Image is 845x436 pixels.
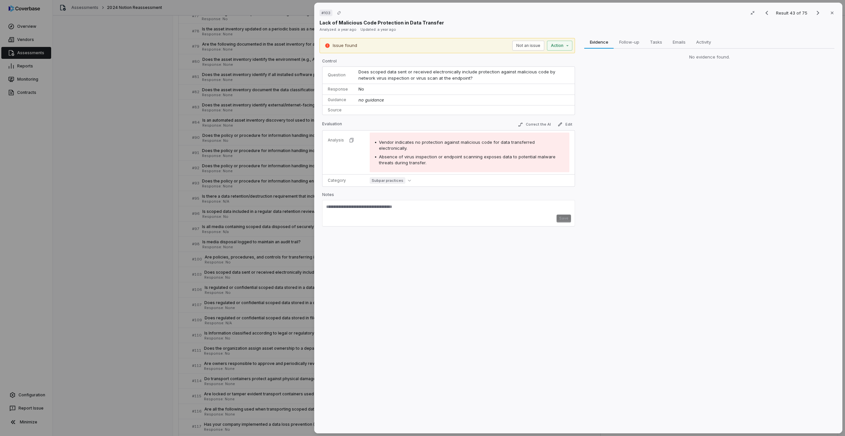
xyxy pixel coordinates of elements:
[328,97,348,102] p: Guidance
[321,10,330,16] span: # 103
[322,192,575,200] p: Notes
[693,38,714,46] span: Activity
[512,41,544,51] button: Not an issue
[379,139,535,151] span: Vendor indicates no protection against malicious code for data transferred electronically.
[320,19,444,26] p: Lack of Malicious Code Protection in Data Transfer
[515,121,554,129] button: Correct the AI
[811,9,825,17] button: Next result
[328,87,348,92] p: Response
[370,177,405,184] span: Subpar practices
[617,38,642,46] span: Follow-up
[328,72,348,78] p: Question
[322,59,575,66] p: Control
[760,9,773,17] button: Previous result
[670,38,688,46] span: Emails
[547,41,572,51] button: Action
[555,120,575,128] button: Edit
[320,27,356,32] span: Analyzed: a year ago
[776,9,809,17] p: Result 43 of 75
[584,54,834,60] div: No evidence found.
[328,178,359,183] p: Category
[333,7,345,19] button: Copy link
[358,86,569,93] p: No
[333,42,357,49] p: Issue found
[322,121,342,129] p: Evaluation
[328,138,344,143] p: Analysis
[587,38,611,46] span: Evidence
[358,97,384,102] span: no guidance
[379,154,556,165] span: Absence of virus inspection or endpoint scanning exposes data to potential malware threats during...
[358,69,557,81] span: Does scoped data sent or received electronically include protection against malicious code by net...
[328,107,348,113] p: Source
[360,27,396,32] span: Updated: a year ago
[647,38,665,46] span: Tasks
